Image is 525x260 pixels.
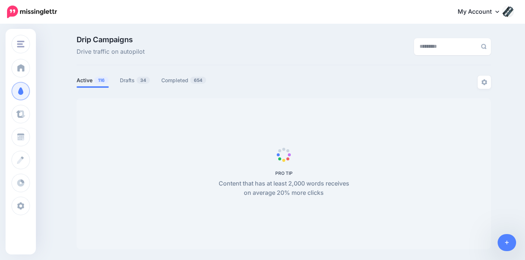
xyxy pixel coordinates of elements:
img: search-grey-6.png [481,44,487,49]
h5: PRO TIP [215,170,353,176]
a: My Account [450,3,514,21]
span: Drip Campaigns [77,36,145,43]
img: menu.png [17,41,24,47]
span: 116 [94,77,108,84]
span: 654 [190,77,206,84]
img: Missinglettr [7,6,57,18]
a: Active116 [77,76,109,85]
span: Drive traffic on autopilot [77,47,145,57]
span: 34 [137,77,150,84]
a: Drafts34 [120,76,150,85]
a: Completed654 [161,76,206,85]
p: Content that has at least 2,000 words receives on average 20% more clicks [215,179,353,198]
img: settings-grey.png [481,79,487,85]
